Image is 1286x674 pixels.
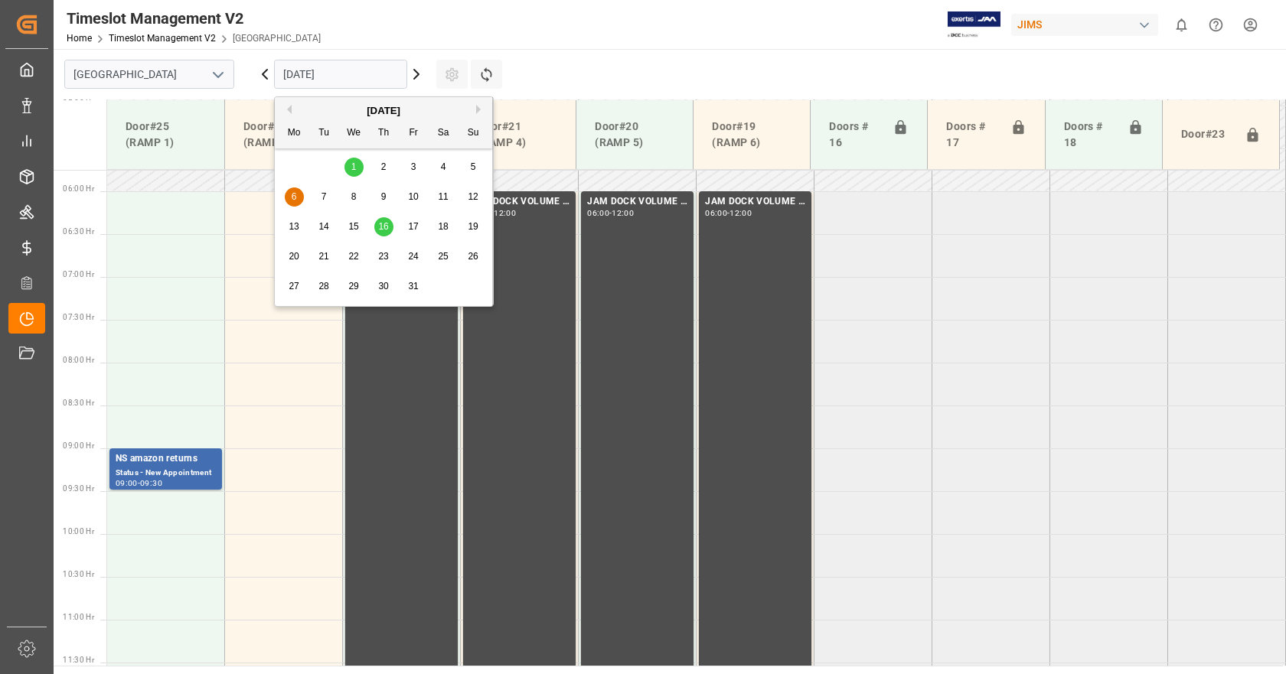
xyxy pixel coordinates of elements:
[438,221,448,232] span: 18
[63,227,94,236] span: 06:30 Hr
[116,480,138,487] div: 09:00
[468,251,478,262] span: 26
[468,221,478,232] span: 19
[468,191,478,202] span: 12
[321,191,327,202] span: 7
[404,247,423,266] div: Choose Friday, October 24th, 2025
[348,221,358,232] span: 15
[464,217,483,236] div: Choose Sunday, October 19th, 2025
[464,124,483,143] div: Su
[381,191,387,202] span: 9
[318,251,328,262] span: 21
[289,251,299,262] span: 20
[404,187,423,207] div: Choose Friday, October 10th, 2025
[285,277,304,296] div: Choose Monday, October 27th, 2025
[434,158,453,177] div: Choose Saturday, October 4th, 2025
[587,210,609,217] div: 06:00
[434,247,453,266] div: Choose Saturday, October 25th, 2025
[727,210,729,217] div: -
[438,191,448,202] span: 11
[706,112,798,157] div: Door#19 (RAMP 6)
[1199,8,1233,42] button: Help Center
[275,103,492,119] div: [DATE]
[315,247,334,266] div: Choose Tuesday, October 21st, 2025
[138,480,140,487] div: -
[237,112,329,157] div: Door#24 (RAMP 2)
[206,63,229,86] button: open menu
[348,281,358,291] span: 29
[63,441,94,450] span: 09:00 Hr
[374,158,393,177] div: Choose Thursday, October 2nd, 2025
[441,161,446,172] span: 4
[318,221,328,232] span: 14
[705,210,727,217] div: 06:00
[464,187,483,207] div: Choose Sunday, October 12th, 2025
[348,251,358,262] span: 22
[374,187,393,207] div: Choose Thursday, October 9th, 2025
[823,112,886,157] div: Doors # 16
[285,124,304,143] div: Mo
[63,184,94,193] span: 06:00 Hr
[729,210,752,217] div: 12:00
[344,124,364,143] div: We
[285,247,304,266] div: Choose Monday, October 20th, 2025
[494,210,516,217] div: 12:00
[404,124,423,143] div: Fr
[948,11,1000,38] img: Exertis%20JAM%20-%20Email%20Logo.jpg_1722504956.jpg
[351,191,357,202] span: 8
[63,570,94,578] span: 10:30 Hr
[434,187,453,207] div: Choose Saturday, October 11th, 2025
[471,161,476,172] span: 5
[140,480,162,487] div: 09:30
[1011,14,1158,36] div: JIMS
[63,313,94,321] span: 07:30 Hr
[411,161,416,172] span: 3
[472,112,563,157] div: Door#21 (RAMP 4)
[63,527,94,536] span: 10:00 Hr
[344,187,364,207] div: Choose Wednesday, October 8th, 2025
[378,221,388,232] span: 16
[374,247,393,266] div: Choose Thursday, October 23rd, 2025
[351,161,357,172] span: 1
[63,656,94,664] span: 11:30 Hr
[315,124,334,143] div: Tu
[408,281,418,291] span: 31
[274,60,407,89] input: DD.MM.YYYY
[464,158,483,177] div: Choose Sunday, October 5th, 2025
[344,158,364,177] div: Choose Wednesday, October 1st, 2025
[67,33,92,44] a: Home
[344,247,364,266] div: Choose Wednesday, October 22nd, 2025
[404,217,423,236] div: Choose Friday, October 17th, 2025
[408,251,418,262] span: 24
[404,277,423,296] div: Choose Friday, October 31st, 2025
[282,105,292,114] button: Previous Month
[315,187,334,207] div: Choose Tuesday, October 7th, 2025
[438,251,448,262] span: 25
[1011,10,1164,39] button: JIMS
[434,124,453,143] div: Sa
[344,217,364,236] div: Choose Wednesday, October 15th, 2025
[289,221,299,232] span: 13
[705,194,805,210] div: JAM DOCK VOLUME CONTROL
[612,210,634,217] div: 12:00
[374,277,393,296] div: Choose Thursday, October 30th, 2025
[63,356,94,364] span: 08:00 Hr
[285,217,304,236] div: Choose Monday, October 13th, 2025
[285,187,304,207] div: Choose Monday, October 6th, 2025
[318,281,328,291] span: 28
[408,221,418,232] span: 17
[63,399,94,407] span: 08:30 Hr
[63,613,94,621] span: 11:00 Hr
[381,161,387,172] span: 2
[344,277,364,296] div: Choose Wednesday, October 29th, 2025
[404,158,423,177] div: Choose Friday, October 3rd, 2025
[408,191,418,202] span: 10
[374,124,393,143] div: Th
[1175,120,1239,149] div: Door#23
[378,281,388,291] span: 30
[64,60,234,89] input: Type to search/select
[476,105,485,114] button: Next Month
[289,281,299,291] span: 27
[315,217,334,236] div: Choose Tuesday, October 14th, 2025
[63,270,94,278] span: 07:00 Hr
